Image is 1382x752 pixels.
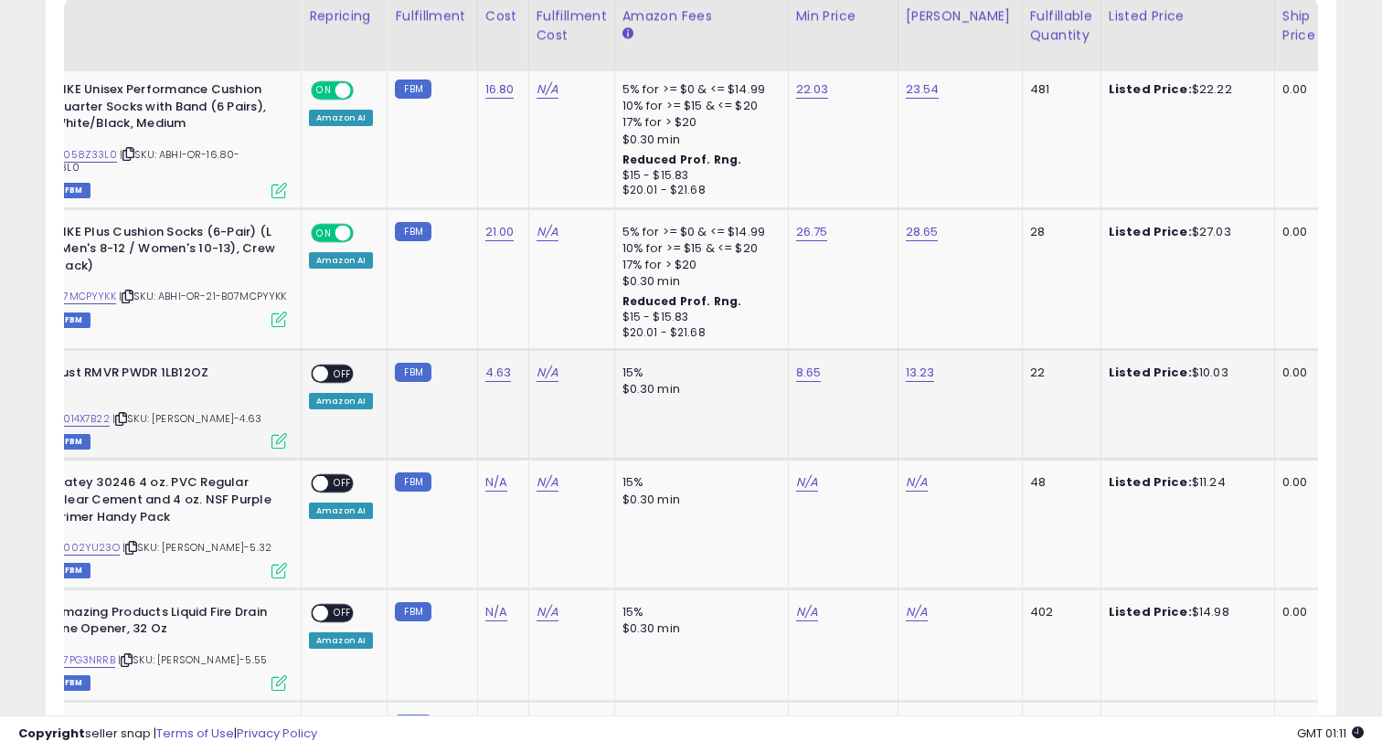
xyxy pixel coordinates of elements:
div: $20.01 - $21.68 [622,183,774,198]
b: Listed Price: [1109,223,1192,240]
a: 16.80 [485,80,515,99]
div: 5% for >= $0 & <= $14.99 [622,81,774,98]
span: OFF [328,365,357,381]
div: 0.00 [1282,365,1313,381]
div: 28 [1030,224,1087,240]
div: Ship Price [1282,6,1319,45]
div: 481 [1030,81,1087,98]
span: FBM [58,312,90,328]
div: Amazon AI [309,110,373,126]
div: 0.00 [1282,81,1313,98]
a: N/A [537,603,558,621]
div: Cost [485,6,521,26]
a: N/A [485,603,507,621]
div: ASIN: [13,604,287,689]
div: 22 [1030,365,1087,381]
a: B07PG3NRRB [50,652,115,668]
div: $27.03 [1109,224,1260,240]
a: B0014X7B22 [50,411,110,427]
b: Rust RMVR PWDR 1LB12OZ [54,365,276,387]
a: N/A [537,223,558,241]
span: ON [313,225,335,240]
span: FBM [58,563,90,578]
div: Amazon AI [309,503,373,519]
div: $11.24 [1109,474,1260,491]
a: N/A [796,603,818,621]
div: Title [8,6,293,26]
div: Repricing [309,6,379,26]
a: 21.00 [485,223,515,241]
a: 28.65 [906,223,939,241]
a: 8.65 [796,364,822,382]
div: Amazon Fees [622,6,781,26]
span: OFF [351,83,380,99]
div: $0.30 min [622,620,774,637]
div: seller snap | | [18,726,317,743]
a: B0002YU23O [50,540,120,556]
small: FBM [395,602,431,621]
a: B07MCPYYKK [50,289,116,304]
b: Listed Price: [1109,80,1192,98]
a: N/A [537,473,558,492]
div: 5% for >= $0 & <= $14.99 [622,224,774,240]
span: FBM [58,434,90,450]
div: Fulfillable Quantity [1030,6,1093,45]
div: $15 - $15.83 [622,168,774,184]
div: 17% for > $20 [622,257,774,273]
strong: Copyright [18,725,85,742]
b: Amazing Products Liquid Fire Drain Line Opener, 32 Oz [54,604,276,642]
a: N/A [485,473,507,492]
a: Terms of Use [156,725,234,742]
a: 23.54 [906,80,940,99]
span: | SKU: ABHI-OR-21-B07MCPYYKK [119,289,287,303]
div: ASIN: [13,365,287,448]
div: $0.30 min [622,381,774,397]
a: 22.03 [796,80,829,99]
span: | SKU: ABHI-OR-16.80-B0058Z33L0 [13,147,239,175]
small: FBM [395,79,431,99]
b: Oatey 30246 4 oz. PVC Regular Clear Cement and 4 oz. NSF Purple Primer Handy Pack [54,474,276,530]
a: N/A [537,364,558,382]
small: Amazon Fees. [622,26,633,42]
div: 15% [622,365,774,381]
small: FBM [395,222,431,241]
b: NIKE Plus Cushion Socks (6-Pair) (L (Men's 8-12 / Women's 10-13), Crew Black) [54,224,276,280]
b: NIKE Unisex Performance Cushion Quarter Socks with Band (6 Pairs), White/Black, Medium [54,81,276,137]
div: $14.98 [1109,604,1260,620]
div: 15% [622,474,774,491]
div: 0.00 [1282,474,1313,491]
a: Privacy Policy [237,725,317,742]
div: $10.03 [1109,365,1260,381]
small: FBM [395,363,431,382]
a: N/A [906,473,928,492]
a: N/A [537,80,558,99]
b: Listed Price: [1109,473,1192,491]
div: 0.00 [1282,224,1313,240]
div: Amazon AI [309,393,373,409]
b: Listed Price: [1109,364,1192,381]
a: 26.75 [796,223,828,241]
b: Reduced Prof. Rng. [622,152,742,167]
span: | SKU: [PERSON_NAME]-4.63 [112,411,261,426]
div: Listed Price [1109,6,1267,26]
a: B0058Z33L0 [50,147,117,163]
div: 0.00 [1282,604,1313,620]
div: 48 [1030,474,1087,491]
b: Reduced Prof. Rng. [622,293,742,309]
div: Amazon AI [309,632,373,649]
span: OFF [351,225,380,240]
a: N/A [906,603,928,621]
div: $22.22 [1109,81,1260,98]
b: Listed Price: [1109,603,1192,620]
a: N/A [796,473,818,492]
div: $0.30 min [622,273,774,290]
div: $20.01 - $21.68 [622,325,774,341]
div: Fulfillment [395,6,469,26]
div: 10% for >= $15 & <= $20 [622,98,774,114]
span: 2025-09-17 01:11 GMT [1297,725,1364,742]
span: FBM [58,183,90,198]
div: 17% for > $20 [622,114,774,131]
div: Fulfillment Cost [537,6,607,45]
span: OFF [328,476,357,492]
div: 15% [622,604,774,620]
